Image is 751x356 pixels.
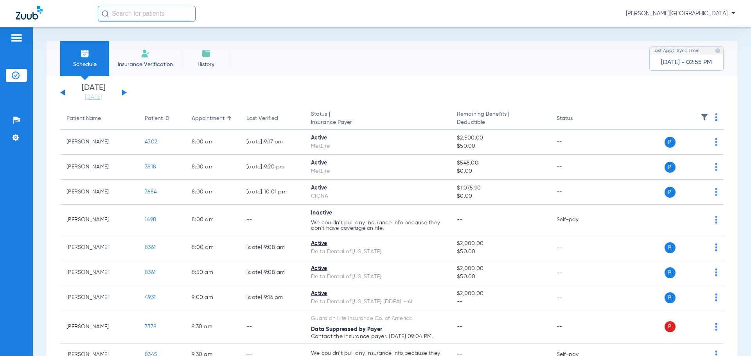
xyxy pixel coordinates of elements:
[550,108,603,130] th: Status
[457,217,463,222] span: --
[240,155,305,180] td: [DATE] 9:20 PM
[145,270,156,275] span: 8361
[16,6,43,20] img: Zuub Logo
[457,142,544,150] span: $50.00
[311,142,444,150] div: MetLife
[550,155,603,180] td: --
[311,327,382,332] span: Data Suppressed by Payer
[240,205,305,235] td: --
[311,118,444,127] span: Insurance Payer
[60,260,138,285] td: [PERSON_NAME]
[60,130,138,155] td: [PERSON_NAME]
[665,242,676,253] span: P
[550,180,603,205] td: --
[185,260,240,285] td: 8:50 AM
[66,114,132,123] div: Patient Name
[715,323,717,331] img: group-dot-blue.svg
[457,290,544,298] span: $2,000.00
[240,235,305,260] td: [DATE] 9:08 AM
[311,248,444,256] div: Delta Dental of [US_STATE]
[457,134,544,142] span: $2,500.00
[185,205,240,235] td: 8:00 AM
[311,167,444,175] div: MetLife
[311,298,444,306] div: Delta Dental of [US_STATE] (DDPA) - AI
[457,248,544,256] span: $50.00
[550,285,603,310] td: --
[311,192,444,200] div: CIGNA
[550,130,603,155] td: --
[715,243,717,251] img: group-dot-blue.svg
[715,293,717,301] img: group-dot-blue.svg
[457,273,544,281] span: $50.00
[185,130,240,155] td: 8:00 AM
[192,114,225,123] div: Appointment
[311,240,444,248] div: Active
[66,114,101,123] div: Patient Name
[311,209,444,217] div: Inactive
[145,114,179,123] div: Patient ID
[145,114,169,123] div: Patient ID
[60,310,138,343] td: [PERSON_NAME]
[665,321,676,332] span: P
[145,245,156,250] span: 8361
[715,113,717,121] img: group-dot-blue.svg
[550,260,603,285] td: --
[715,216,717,224] img: group-dot-blue.svg
[457,298,544,306] span: --
[185,285,240,310] td: 9:00 AM
[457,167,544,175] span: $0.00
[311,184,444,192] div: Active
[311,290,444,298] div: Active
[145,164,156,170] span: 3818
[185,155,240,180] td: 8:00 AM
[665,292,676,303] span: P
[145,217,156,222] span: 1498
[457,118,544,127] span: Deductible
[60,205,138,235] td: [PERSON_NAME]
[715,163,717,171] img: group-dot-blue.svg
[141,49,150,58] img: Manual Insurance Verification
[457,265,544,273] span: $2,000.00
[145,139,157,145] span: 4702
[665,267,676,278] span: P
[102,10,109,17] img: Search Icon
[185,235,240,260] td: 8:00 AM
[665,162,676,173] span: P
[550,235,603,260] td: --
[457,240,544,248] span: $2,000.00
[185,180,240,205] td: 8:00 AM
[451,108,550,130] th: Remaining Benefits |
[145,324,156,329] span: 7378
[715,48,720,54] img: last sync help info
[457,159,544,167] span: $548.00
[305,108,451,130] th: Status |
[457,192,544,200] span: $0.00
[240,285,305,310] td: [DATE] 9:16 PM
[201,49,211,58] img: History
[240,180,305,205] td: [DATE] 10:01 PM
[240,130,305,155] td: [DATE] 9:17 PM
[145,295,156,300] span: 4931
[240,310,305,343] td: --
[66,61,103,68] span: Schedule
[457,184,544,192] span: $1,075.90
[652,47,699,55] span: Last Appt. Sync Time:
[185,310,240,343] td: 9:30 AM
[661,59,712,66] span: [DATE] - 02:55 PM
[80,49,90,58] img: Schedule
[145,189,157,195] span: 7684
[311,220,444,231] p: We couldn’t pull any insurance info because they don’t have coverage on file.
[715,138,717,146] img: group-dot-blue.svg
[70,84,117,101] li: [DATE]
[701,113,708,121] img: filter.svg
[10,33,23,43] img: hamburger-icon
[550,310,603,343] td: --
[715,188,717,196] img: group-dot-blue.svg
[665,187,676,198] span: P
[187,61,225,68] span: History
[665,137,676,148] span: P
[60,155,138,180] td: [PERSON_NAME]
[246,114,298,123] div: Last Verified
[60,285,138,310] td: [PERSON_NAME]
[311,315,444,323] div: Guardian Life Insurance Co. of America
